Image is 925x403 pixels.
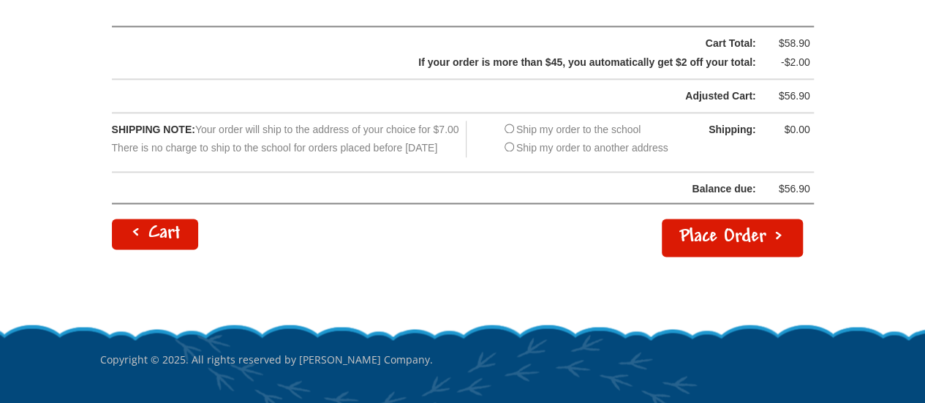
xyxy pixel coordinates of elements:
div: $56.90 [766,180,810,198]
div: Ship my order to the school Ship my order to another address [501,121,668,157]
div: Cart Total: [149,34,756,53]
div: $0.00 [766,121,810,139]
div: -$2.00 [766,53,810,72]
div: Shipping: [683,121,756,139]
span: SHIPPING NOTE: [112,124,195,135]
div: $56.90 [766,87,810,105]
div: Your order will ship to the address of your choice for $7.00 There is no charge to ship to the sc... [112,121,467,157]
div: Balance due: [113,180,756,198]
div: Adjusted Cart: [149,87,756,105]
div: $58.90 [766,34,810,53]
p: Copyright © 2025. All rights reserved by [PERSON_NAME] Company. [100,323,826,397]
button: Place Order > [662,219,803,257]
div: If your order is more than $45, you automatically get $2 off your total: [149,53,756,72]
a: < Cart [112,219,198,249]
